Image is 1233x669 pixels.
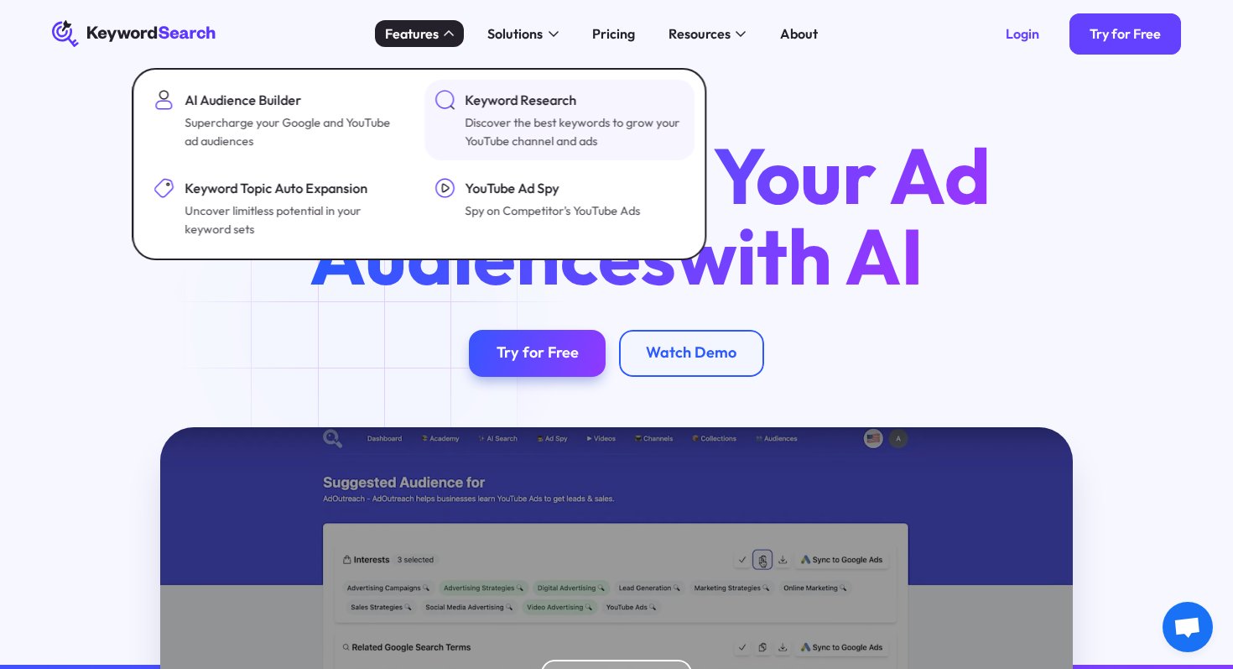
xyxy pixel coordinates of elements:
[1069,13,1181,54] a: Try for Free
[465,201,640,220] div: Spy on Competitor's YouTube Ads
[465,90,681,110] div: Keyword Research
[582,20,645,47] a: Pricing
[669,24,731,44] div: Resources
[487,24,543,44] div: Solutions
[211,135,1022,295] h1: Supercharge Your Ad Audiences
[385,24,439,44] div: Features
[780,24,818,44] div: About
[1163,602,1213,652] a: Open chat
[185,90,401,110] div: AI Audience Builder
[646,343,736,363] div: Watch Demo
[132,68,706,261] nav: Features
[1090,25,1161,42] div: Try for Free
[185,201,401,238] div: Uncover limitless potential in your keyword sets
[1006,25,1039,42] div: Login
[465,178,640,198] div: YouTube Ad Spy
[465,113,681,150] div: Discover the best keywords to grow your YouTube channel and ads
[424,80,695,161] a: Keyword ResearchDiscover the best keywords to grow your YouTube channel and ads
[497,343,579,363] div: Try for Free
[770,20,828,47] a: About
[185,113,401,150] div: Supercharge your Google and YouTube ad audiences
[592,24,635,44] div: Pricing
[985,13,1059,54] a: Login
[185,178,401,198] div: Keyword Topic Auto Expansion
[144,168,415,249] a: Keyword Topic Auto ExpansionUncover limitless potential in your keyword sets
[469,330,606,377] a: Try for Free
[424,168,695,249] a: YouTube Ad SpySpy on Competitor's YouTube Ads
[144,80,415,161] a: AI Audience BuilderSupercharge your Google and YouTube ad audiences
[676,206,923,305] span: with AI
